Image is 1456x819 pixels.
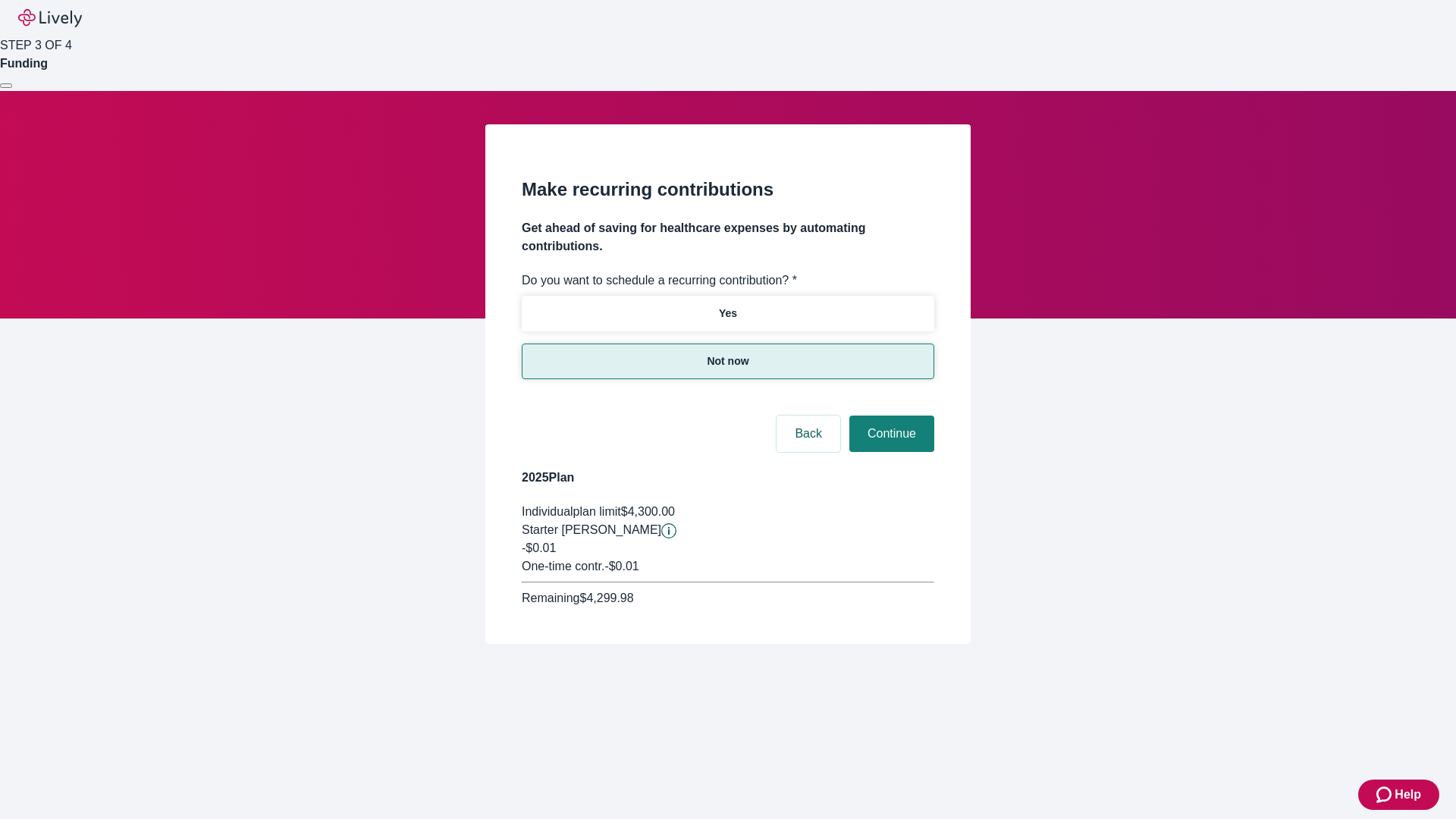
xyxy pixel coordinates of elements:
[579,591,633,604] span: $4,299.98
[621,505,675,518] span: $4,300.00
[522,469,934,487] h4: 2025 Plan
[522,176,934,203] h2: Make recurring contributions
[522,541,556,554] span: -$0.01
[522,296,934,331] button: Yes
[777,416,840,452] button: Back
[661,523,676,538] svg: Starter penny details
[522,591,579,604] span: Remaining
[707,353,748,369] p: Not now
[1395,786,1421,804] span: Help
[604,560,639,573] span: - $0.01
[522,505,621,518] span: Individual plan limit
[522,219,934,256] h4: Get ahead of saving for healthcare expenses by automating contributions.
[18,9,82,27] img: Lively
[1376,786,1395,804] svg: Zendesk support icon
[1358,780,1439,810] button: Zendesk support iconHelp
[719,306,737,322] p: Yes
[522,560,604,573] span: One-time contr.
[849,416,934,452] button: Continue
[661,523,676,538] button: Lively will contribute $0.01 to establish your account
[522,523,661,536] span: Starter [PERSON_NAME]
[522,271,797,290] label: Do you want to schedule a recurring contribution? *
[522,344,934,379] button: Not now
